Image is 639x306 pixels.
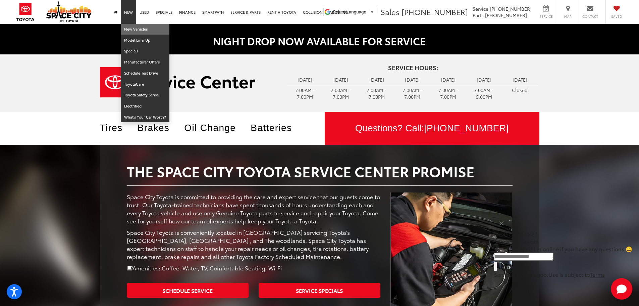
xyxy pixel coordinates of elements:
[100,123,133,133] a: Tires
[538,14,553,19] span: Service
[611,278,632,300] button: Toggle Chat Window
[466,85,502,102] td: 7:00AM - 5:00PM
[259,283,380,298] a: Service Specials
[381,6,400,17] span: Sales
[287,64,539,71] h4: Service Hours:
[121,101,169,112] a: Electrified
[287,85,323,102] td: 7:00AM - 7:00PM
[394,85,430,102] td: 7:00AM - 7:00PM
[490,5,532,12] span: [PHONE_NUMBER]
[611,278,632,300] svg: Start Chat
[333,9,374,14] a: Select Language​
[323,75,359,85] td: [DATE]
[138,123,180,133] a: Brakes
[121,46,169,57] a: Specials
[430,85,466,102] td: 7:00AM - 7:00PM
[100,67,255,97] img: Service Center | Space City Toyota in Humble TX
[485,12,527,18] span: [PHONE_NUMBER]
[121,79,169,90] a: ToyotaCare
[325,112,539,145] div: Questions? Call:
[502,85,538,95] td: Closed
[127,283,249,298] a: Schedule Service
[582,14,598,19] span: Contact
[333,9,366,14] span: Select Language
[46,1,92,22] img: Space City Toyota
[127,163,513,179] h2: The Space City Toyota Service Center Promise
[121,24,169,35] a: New Vehicles
[251,123,302,133] a: Batteries
[402,6,468,17] span: [PHONE_NUMBER]
[609,14,624,19] span: Saved
[100,67,277,97] a: Service Center | Space City Toyota in Humble TX
[424,123,509,133] span: [PHONE_NUMBER]
[502,75,538,85] td: [DATE]
[121,35,169,46] a: Model Line-Up
[184,123,246,133] a: Oil Change
[121,90,169,101] a: Toyota Safety Sense
[430,75,466,85] td: [DATE]
[359,85,394,102] td: 7:00AM - 7:00PM
[561,14,575,19] span: Map
[121,68,169,79] a: Schedule Test Drive
[394,75,430,85] td: [DATE]
[100,35,539,46] h2: NIGHT DROP NOW AVAILABLE FOR SERVICE
[127,264,381,272] p: Amenities: Coffee, Water, TV, Comfortable Seating, Wi-Fi
[325,112,539,145] a: Questions? Call:[PHONE_NUMBER]
[121,112,169,123] a: What's Your Car Worth?
[359,75,394,85] td: [DATE]
[368,9,368,14] span: ​
[473,12,484,18] span: Parts
[466,75,502,85] td: [DATE]
[287,75,323,85] td: [DATE]
[323,85,359,102] td: 7:00AM - 7:00PM
[127,192,381,225] p: Space City Toyota is committed to providing the care and expert service that our guests come to t...
[127,228,381,260] p: Space City Toyota is conveniently located in [GEOGRAPHIC_DATA] servicing Toyota's [GEOGRAPHIC_DAT...
[473,5,488,12] span: Service
[370,9,374,14] span: ▼
[121,57,169,68] a: Manufacturer Offers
